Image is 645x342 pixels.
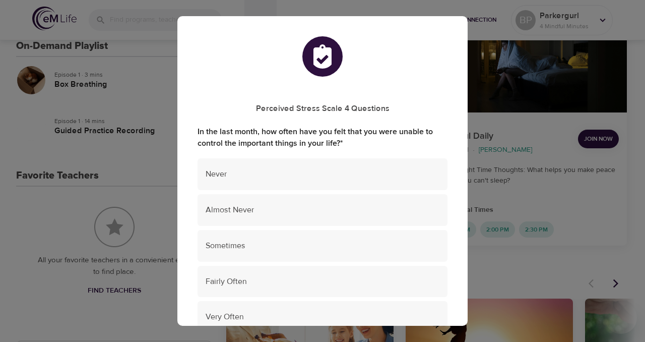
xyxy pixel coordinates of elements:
span: Never [206,168,439,180]
label: In the last month, how often have you felt that you were unable to control the important things i... [198,126,447,149]
span: Sometimes [206,240,439,252]
span: Almost Never [206,204,439,216]
h5: Perceived Stress Scale 4 Questions [198,103,447,114]
span: Very Often [206,311,439,323]
span: Fairly Often [206,276,439,288]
